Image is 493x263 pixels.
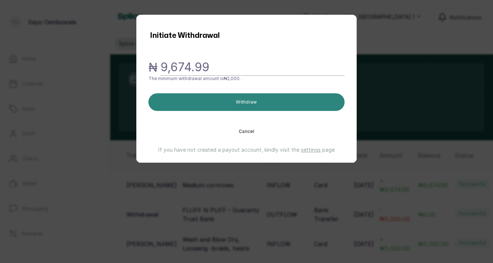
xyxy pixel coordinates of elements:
input: 20,000 [161,59,345,76]
p: If you have not created a payout account, kindly visit the page [148,140,345,154]
button: Cancel [148,123,345,140]
p: ₦ [148,60,158,76]
p: The minimum withdrawal amount is ₦ 2,000. [148,76,345,82]
h1: Initiate Withdrawal [150,30,220,42]
button: Withdraw [148,93,345,111]
a: settings [301,147,321,153]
